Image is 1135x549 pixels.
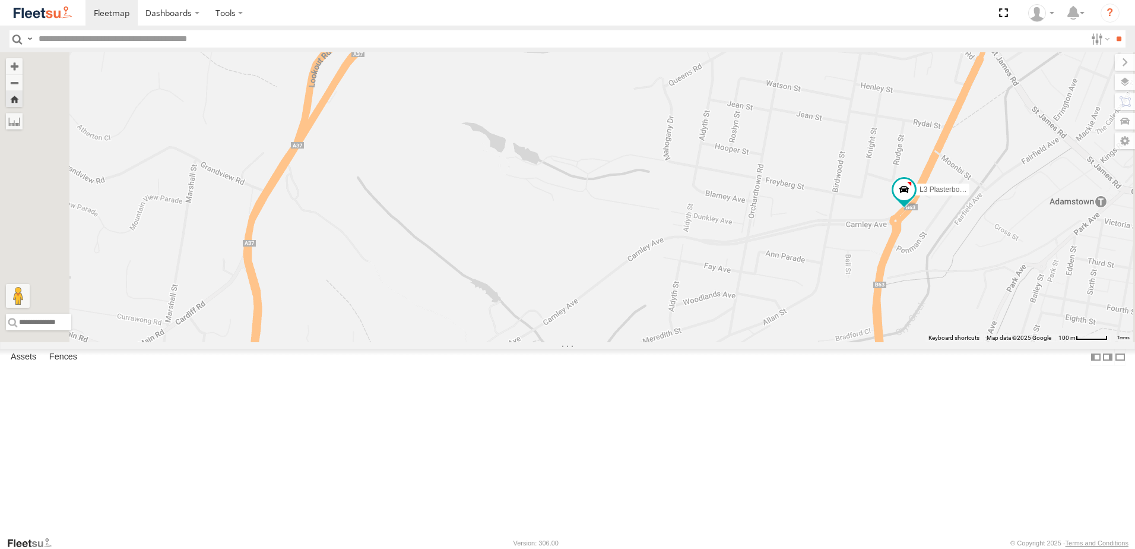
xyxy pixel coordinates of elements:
[6,113,23,130] label: Measure
[1086,30,1112,48] label: Search Filter Options
[1115,132,1135,149] label: Map Settings
[1102,349,1114,366] label: Dock Summary Table to the Right
[1055,334,1111,342] button: Map Scale: 100 m per 50 pixels
[1090,349,1102,366] label: Dock Summary Table to the Left
[6,91,23,107] button: Zoom Home
[7,537,61,549] a: Visit our Website
[1024,4,1058,22] div: Gary Hudson
[1101,4,1120,23] i: ?
[25,30,34,48] label: Search Query
[1010,539,1128,547] div: © Copyright 2025 -
[987,335,1051,341] span: Map data ©2025 Google
[928,334,979,342] button: Keyboard shortcuts
[1066,539,1128,547] a: Terms and Conditions
[1114,349,1126,366] label: Hide Summary Table
[12,5,74,21] img: fleetsu-logo-horizontal.svg
[43,349,83,365] label: Fences
[513,539,559,547] div: Version: 306.00
[6,74,23,91] button: Zoom out
[6,284,30,308] button: Drag Pegman onto the map to open Street View
[920,185,989,194] span: L3 Plasterboard Truck
[6,58,23,74] button: Zoom in
[5,349,42,365] label: Assets
[1058,335,1076,341] span: 100 m
[1117,336,1130,340] a: Terms (opens in new tab)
